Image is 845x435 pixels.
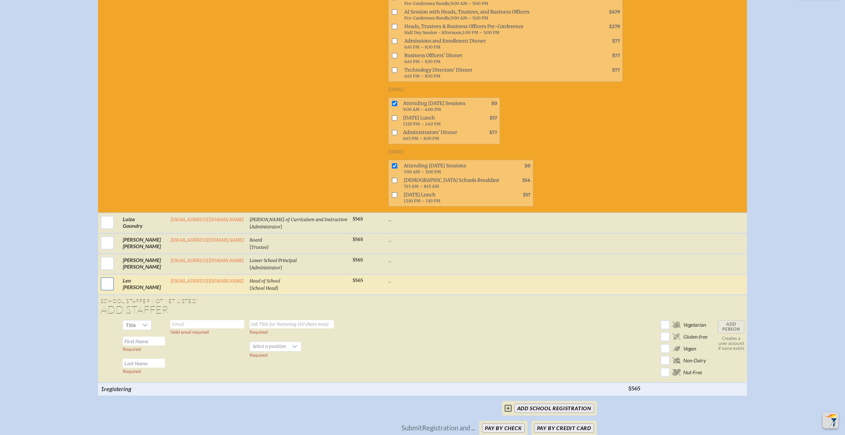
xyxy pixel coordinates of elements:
[404,184,439,189] span: 7:15 AM – 8:15 AM
[250,237,262,243] span: Board
[402,51,593,66] span: Business Officers' Dinner
[612,53,620,58] span: $77
[403,121,441,126] span: 12:10 PM – 1:40 PM
[491,101,497,106] span: $0
[123,337,165,346] input: First Name
[170,237,244,243] a: [EMAIL_ADDRESS][DOMAIN_NAME]
[683,321,706,328] span: Vegetarian
[250,329,268,335] label: Required
[404,59,440,64] span: 6:45 PM – 8:30 PM
[104,385,131,392] span: registering
[250,278,280,284] span: Head of School
[514,404,594,413] input: add School Registration
[250,352,268,358] label: Required
[388,257,623,263] p: ...
[402,22,593,37] span: Heads, Trustees & Business Officers Pre-Conference
[401,176,504,190] span: [DEMOGRAPHIC_DATA] Schools Breakfast
[400,114,471,128] span: [DATE] Lunch
[250,217,347,222] span: [PERSON_NAME] of Curriculum and Instruction
[98,383,168,395] th: 1
[403,136,439,141] span: 6:45 PM – 8:30 PM
[388,216,623,222] p: ...
[400,99,471,114] span: Attending [DATE] Sessions
[683,357,706,364] span: Non-Dairy
[120,274,168,295] td: Len [PERSON_NAME]
[683,345,696,352] span: Vegan
[490,115,497,121] span: $57
[451,1,488,6] span: 9:00 AM – 5:00 PM
[523,192,530,198] span: $57
[388,87,404,92] span: [DATE]
[250,258,297,263] span: Lower School Principal
[123,359,165,368] input: Last Name
[250,284,251,291] span: (
[251,285,277,291] span: School Head
[250,342,288,351] span: Select a position
[402,8,593,22] span: AI Session with Heads, Trustees, and Business Officers
[462,30,499,35] span: 1:00 PM – 5:00 PM
[126,322,136,328] span: Title
[402,37,593,51] span: Admissions and Enrollment Dinner
[170,320,244,328] input: Email
[120,213,168,233] td: Luiza Goundry
[823,413,838,428] button: Scroll Top
[625,383,658,395] th: $565
[489,130,497,135] span: $77
[609,24,620,29] span: $279
[612,38,620,44] span: $77
[401,161,504,176] span: Attending [DATE] Sessions
[277,284,278,291] span: )
[403,107,441,112] span: 9:00 AM – 4:00 PM
[388,277,623,284] p: ...
[401,424,475,431] p: Submit Registration and ...
[120,254,168,274] td: [PERSON_NAME] [PERSON_NAME]
[404,169,441,174] span: 7:00 AM – 3:00 PM
[250,320,334,328] input: Job Title for Nametag (40 chars max)
[170,217,244,222] a: [EMAIL_ADDRESS][DOMAIN_NAME]
[250,264,251,270] span: (
[353,237,363,242] span: $565
[250,244,251,250] span: (
[123,320,139,330] span: Title
[400,128,471,143] span: Administrators' Dinner
[250,223,251,229] span: (
[524,163,530,169] span: $0
[683,333,707,340] span: Gluten-free
[404,45,440,50] span: 6:45 PM – 8:30 PM
[170,278,244,284] a: [EMAIL_ADDRESS][DOMAIN_NAME]
[281,223,282,229] span: )
[120,233,168,254] td: [PERSON_NAME] [PERSON_NAME]
[534,423,594,433] button: Pay by Credit Card
[267,244,269,250] span: )
[451,16,488,20] span: 9:00 AM – 5:00 PM
[402,66,593,80] span: Technology Directors' Dinner
[404,16,451,20] span: Pre-Conference Bundle,
[404,74,440,79] span: 6:45 PM – 8:30 PM
[404,198,440,203] span: 12:10 PM – 1:10 PM
[281,264,282,270] span: )
[353,278,363,283] span: $565
[824,414,837,427] img: To the top
[404,1,451,6] span: Pre-Conference Bundle,
[401,190,504,205] span: [DATE] Lunch
[170,258,244,263] a: [EMAIL_ADDRESS][DOMAIN_NAME]
[123,347,141,352] label: Required
[522,178,530,183] span: $54
[388,236,623,243] p: ...
[251,265,281,271] span: Administrator
[353,257,363,263] span: $565
[251,224,281,230] span: Administrator
[123,369,141,374] label: Required
[612,67,620,73] span: $77
[353,216,363,222] span: $565
[170,329,209,335] label: Valid email required
[609,9,620,15] span: $479
[683,369,702,376] span: Nut-Free
[404,30,462,35] span: Half Day Session - Afternoon,
[482,423,525,433] button: Pay by Check
[388,149,404,155] span: [DATE]
[718,336,744,351] p: Creates a user account if none exists
[251,245,267,250] span: Trustee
